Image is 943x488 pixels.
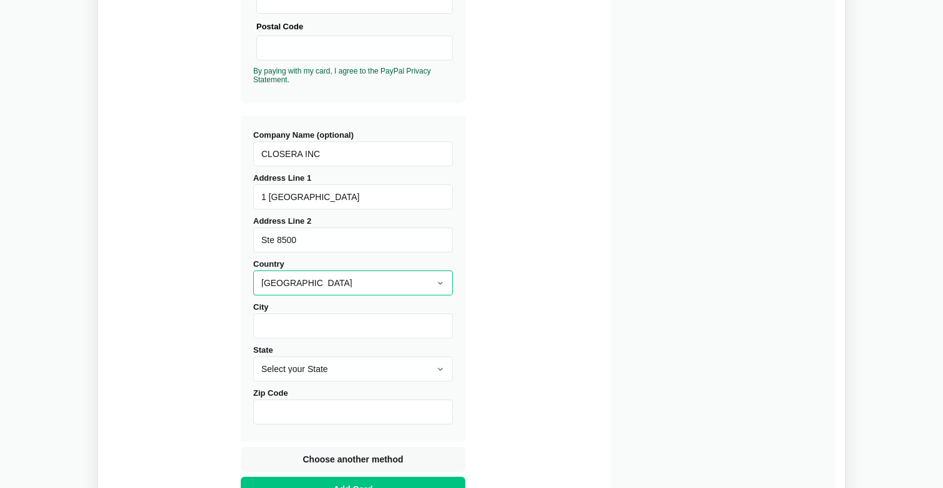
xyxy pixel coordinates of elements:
[253,259,453,295] label: Country
[241,447,465,472] button: Choose another method
[253,67,431,84] a: By paying with my card, I agree to the PayPal Privacy Statement.
[253,399,453,424] input: Zip Code
[256,20,453,33] div: Postal Code
[300,453,405,466] span: Choose another method
[253,345,453,381] label: State
[253,216,453,252] label: Address Line 2
[253,173,453,209] label: Address Line 1
[253,356,453,381] select: State
[253,302,453,338] label: City
[253,388,453,424] label: Zip Code
[253,141,453,166] input: Company Name (optional)
[253,130,453,166] label: Company Name (optional)
[262,36,447,60] iframe: Secure Credit Card Frame - Postal Code
[253,313,453,338] input: City
[253,184,453,209] input: Address Line 1
[253,270,453,295] select: Country
[253,227,453,252] input: Address Line 2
